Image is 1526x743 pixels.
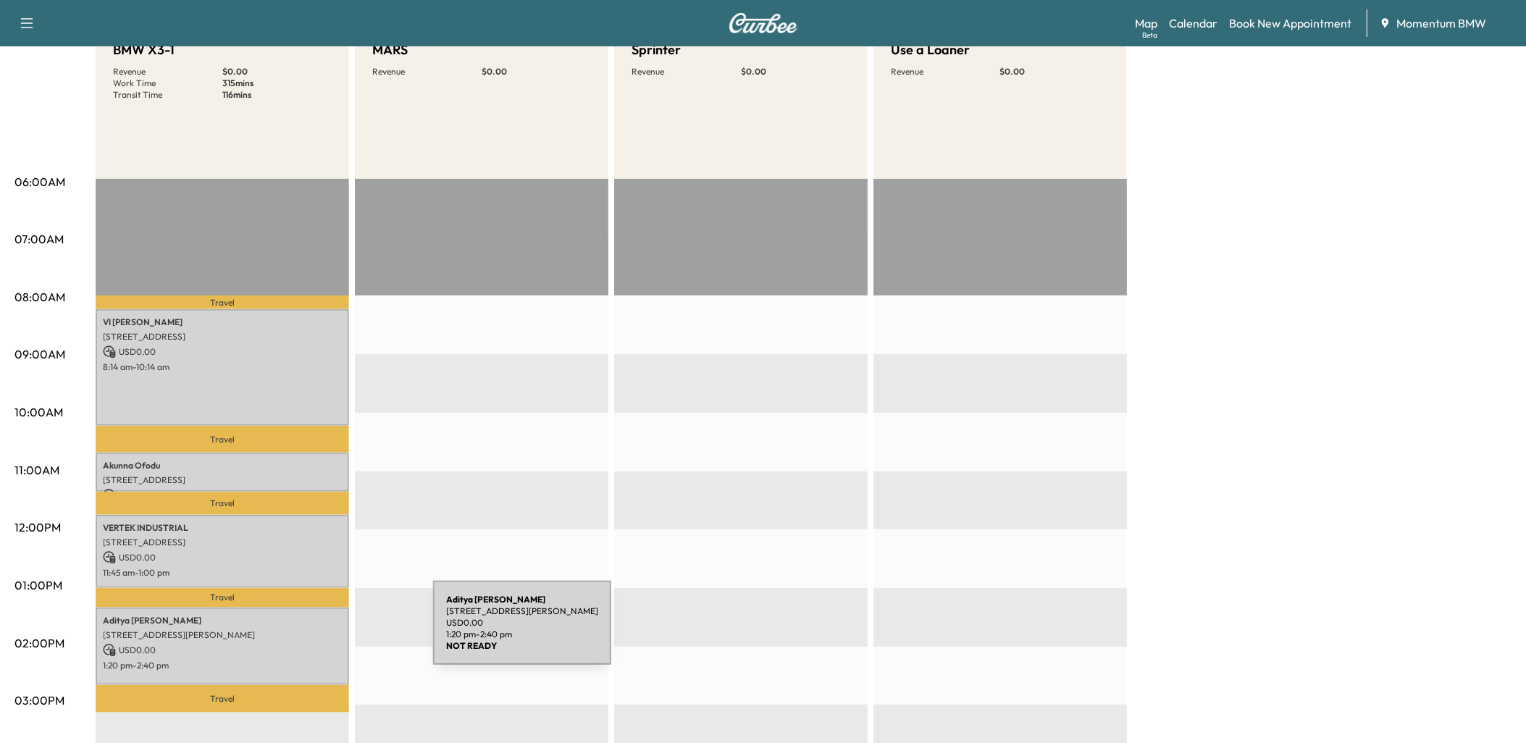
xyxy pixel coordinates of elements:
p: Revenue [632,66,741,77]
p: 07:00AM [14,230,64,248]
h5: Use a Loaner [891,40,970,60]
p: [STREET_ADDRESS] [103,331,342,343]
p: 11:00AM [14,461,59,479]
p: 02:00PM [14,634,64,652]
a: Book New Appointment [1230,14,1352,32]
p: Travel [96,426,349,452]
p: 1:20 pm - 2:40 pm [103,660,342,671]
p: USD 0.00 [103,644,342,657]
p: Transit Time [113,89,222,101]
p: VI [PERSON_NAME] [103,316,342,328]
h5: MARS [372,40,408,60]
p: USD 0.00 [103,489,342,502]
p: Revenue [372,66,482,77]
p: Travel [96,492,349,515]
p: Travel [96,295,349,309]
p: USD 0.00 [103,345,342,358]
p: 10:00AM [14,403,63,421]
p: USD 0.00 [103,551,342,564]
h5: Sprinter [632,40,681,60]
p: 12:00PM [14,519,61,536]
p: $ 0.00 [1000,66,1110,77]
a: Calendar [1170,14,1218,32]
p: Aditya [PERSON_NAME] [103,615,342,626]
p: 08:00AM [14,288,65,306]
div: Beta [1143,30,1158,41]
h5: BMW X3-1 [113,40,175,60]
p: 315 mins [222,77,332,89]
p: 03:00PM [14,692,64,709]
p: 116 mins [222,89,332,101]
p: Travel [96,685,349,713]
p: Revenue [891,66,1000,77]
p: VERTEK INDUSTRIAL [103,522,342,534]
p: $ 0.00 [741,66,850,77]
p: 01:00PM [14,576,62,594]
p: [STREET_ADDRESS] [103,537,342,548]
p: Work Time [113,77,222,89]
p: Revenue [113,66,222,77]
p: 11:45 am - 1:00 pm [103,567,342,579]
p: [STREET_ADDRESS] [103,474,342,486]
p: Akunna Ofodu [103,460,342,471]
a: MapBeta [1136,14,1158,32]
p: Travel [96,588,349,608]
img: Curbee Logo [729,13,798,33]
p: 06:00AM [14,173,65,190]
p: [STREET_ADDRESS][PERSON_NAME] [103,629,342,641]
p: $ 0.00 [482,66,591,77]
span: Momentum BMW [1397,14,1487,32]
p: $ 0.00 [222,66,332,77]
p: 8:14 am - 10:14 am [103,361,342,373]
p: 09:00AM [14,345,65,363]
